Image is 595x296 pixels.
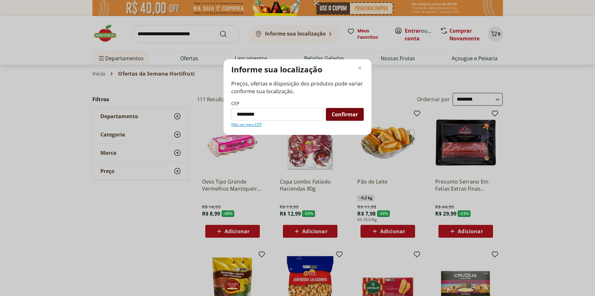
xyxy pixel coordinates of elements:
span: Confirmar [332,112,358,117]
button: Fechar modal de regionalização [356,64,364,72]
div: Modal de regionalização [224,59,371,135]
a: Não sei meu CEP [231,122,262,127]
button: Confirmar [326,108,364,121]
label: CEP [231,100,239,107]
span: Preços, ofertas e disposição dos produtos pode variar conforme sua localização. [231,80,364,95]
p: Informe sua localização [231,64,322,75]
